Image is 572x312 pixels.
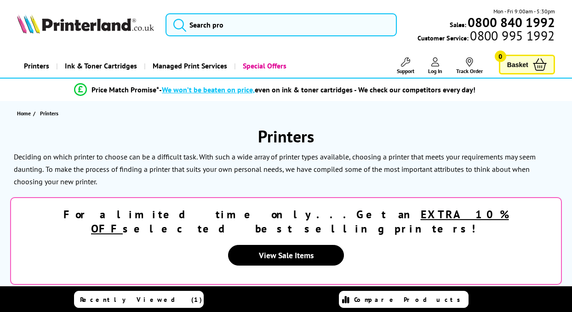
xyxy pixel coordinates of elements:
[418,31,555,42] span: Customer Service:
[468,14,555,31] b: 0800 840 1992
[234,54,293,78] a: Special Offers
[397,68,414,74] span: Support
[166,13,396,36] input: Search pro
[56,54,144,78] a: Ink & Toner Cartridges
[9,125,563,147] h1: Printers
[339,291,469,308] a: Compare Products
[507,58,528,71] span: Basket
[456,57,483,74] a: Track Order
[466,18,555,27] a: 0800 840 1992
[14,152,536,174] p: Deciding on which printer to choose can be a difficult task. With such a wide array of printer ty...
[63,207,509,236] strong: For a limited time only...Get an selected best selling printers!
[91,207,509,236] u: EXTRA 10% OFF
[450,20,466,29] span: Sales:
[428,68,442,74] span: Log In
[74,291,204,308] a: Recently Viewed (1)
[40,110,58,117] span: Printers
[397,57,414,74] a: Support
[499,55,555,74] a: Basket 0
[17,54,56,78] a: Printers
[144,54,234,78] a: Managed Print Services
[493,7,555,16] span: Mon - Fri 9:00am - 5:30pm
[162,85,255,94] span: We won’t be beaten on price,
[17,14,154,35] a: Printerland Logo
[65,54,137,78] span: Ink & Toner Cartridges
[80,295,202,304] span: Recently Viewed (1)
[428,57,442,74] a: Log In
[469,31,555,40] span: 0800 995 1992
[5,82,545,98] li: modal_Promise
[92,85,159,94] span: Price Match Promise*
[17,14,154,34] img: Printerland Logo
[14,165,530,186] p: To make the process of finding a printer that suits your own personal needs, we have compiled som...
[159,85,475,94] div: - even on ink & toner cartridges - We check our competitors every day!
[17,108,33,118] a: Home
[354,295,465,304] span: Compare Products
[495,51,506,62] span: 0
[228,245,344,266] a: View Sale Items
